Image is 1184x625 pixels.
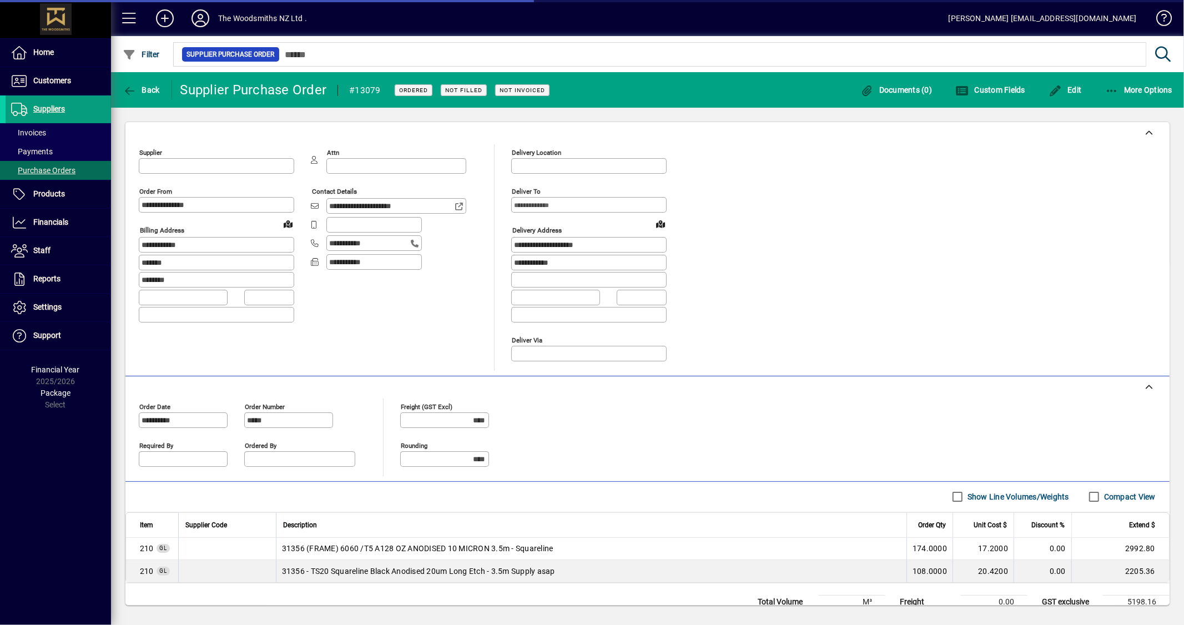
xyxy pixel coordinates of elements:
td: 17.2000 [953,538,1014,560]
td: 174.0000 [906,538,953,560]
span: Ordered [399,87,428,94]
mat-label: Attn [327,149,339,157]
td: 2205.36 [1071,560,1169,582]
span: Edit [1049,85,1082,94]
mat-label: Order date [139,402,170,410]
label: Compact View [1102,491,1156,502]
span: Financial Year [32,365,80,374]
div: The Woodsmiths NZ Ltd . [218,9,307,27]
td: 2992.80 [1071,538,1169,560]
span: Not Filled [445,87,482,94]
a: Payments [6,142,111,161]
a: Invoices [6,123,111,142]
mat-label: Supplier [139,149,162,157]
a: Settings [6,294,111,321]
a: Knowledge Base [1148,2,1170,38]
span: Order Qty [918,519,946,531]
span: 31356 (FRAME) 6060 /T5 A128 OZ ANODISED 10 MICRON 3.5m - Squareline [282,543,553,554]
td: 20.4200 [953,560,1014,582]
span: Invoices [11,128,46,137]
label: Show Line Volumes/Weights [965,491,1069,502]
span: Unit Cost $ [974,519,1007,531]
span: Support [33,331,61,340]
span: Payments [11,147,53,156]
span: Supplier Purchase Order [187,49,275,60]
span: GL [159,545,167,551]
a: Support [6,322,111,350]
a: Products [6,180,111,208]
span: More Options [1105,85,1173,94]
mat-label: Freight (GST excl) [401,402,452,410]
span: Documents (0) [860,85,933,94]
span: Suppliers [33,104,65,113]
span: Staff [33,246,51,255]
span: Filter [123,50,160,59]
mat-label: Delivery Location [512,149,561,157]
span: Settings [33,303,62,311]
mat-label: Ordered by [245,441,276,449]
td: 108.0000 [906,560,953,582]
span: Back [123,85,160,94]
button: Profile [183,8,218,28]
a: Staff [6,237,111,265]
button: Filter [120,44,163,64]
span: Description [283,519,317,531]
span: Supplier Code [185,519,227,531]
span: Item [140,519,153,531]
td: GST exclusive [1036,595,1103,608]
mat-label: Deliver To [512,188,541,195]
a: View on map [652,215,669,233]
span: Not Invoiced [500,87,545,94]
td: Freight [894,595,961,608]
button: Back [120,80,163,100]
mat-label: Required by [139,441,173,449]
td: Total Volume [752,595,819,608]
td: M³ [819,595,885,608]
button: Custom Fields [953,80,1028,100]
td: 0.00 [1014,560,1071,582]
span: GL [159,568,167,574]
mat-label: Deliver via [512,336,542,344]
span: Financials [33,218,68,226]
a: Reports [6,265,111,293]
button: Documents (0) [858,80,935,100]
span: Products [33,189,65,198]
div: Supplier Purchase Order [180,81,327,99]
a: Purchase Orders [6,161,111,180]
a: Financials [6,209,111,236]
td: 0.00 [961,595,1027,608]
span: Home [33,48,54,57]
span: Extend $ [1129,519,1155,531]
button: Add [147,8,183,28]
span: Purchases [140,543,154,554]
mat-label: Rounding [401,441,427,449]
button: Edit [1046,80,1085,100]
div: [PERSON_NAME] [EMAIL_ADDRESS][DOMAIN_NAME] [949,9,1137,27]
span: Customers [33,76,71,85]
app-page-header-button: Back [111,80,172,100]
span: Package [41,389,70,397]
span: 31356 - TS20 Squareline Black Anodised 20um Long Etch - 3.5m Supply asap [282,566,555,577]
div: #13079 [349,82,381,99]
td: 5198.16 [1103,595,1170,608]
span: Custom Fields [955,85,1025,94]
a: View on map [279,215,297,233]
td: 0.00 [1014,538,1071,560]
span: Purchases [140,566,154,577]
span: Discount % [1031,519,1065,531]
mat-label: Order number [245,402,285,410]
button: More Options [1102,80,1176,100]
a: Customers [6,67,111,95]
a: Home [6,39,111,67]
span: Purchase Orders [11,166,75,175]
mat-label: Order from [139,188,172,195]
span: Reports [33,274,61,283]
